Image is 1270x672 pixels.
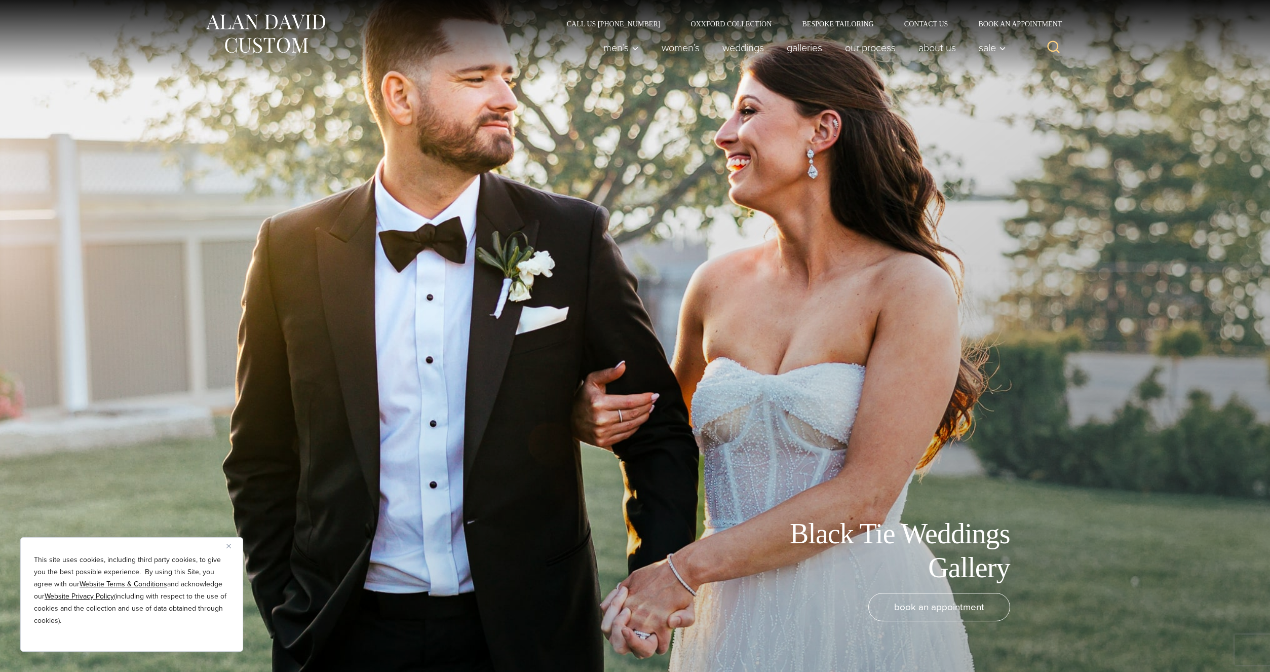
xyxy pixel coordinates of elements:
[205,11,326,56] img: Alan David Custom
[787,20,889,27] a: Bespoke Tailoring
[782,517,1010,585] h1: Black Tie Weddings Gallery
[603,43,639,53] span: Men’s
[650,38,711,58] a: Women’s
[907,38,967,58] a: About Us
[80,579,167,589] a: Website Terms & Conditions
[592,38,1011,58] nav: Primary Navigation
[868,593,1010,621] a: book an appointment
[1042,35,1066,60] button: View Search Form
[894,600,984,614] span: book an appointment
[711,38,775,58] a: weddings
[963,20,1065,27] a: Book an Appointment
[552,20,1066,27] nav: Secondary Navigation
[552,20,676,27] a: Call Us [PHONE_NUMBER]
[775,38,833,58] a: Galleries
[226,540,239,552] button: Close
[675,20,787,27] a: Oxxford Collection
[889,20,964,27] a: Contact Us
[34,554,229,627] p: This site uses cookies, including third party cookies, to give you the best possible experience. ...
[45,591,114,602] a: Website Privacy Policy
[833,38,907,58] a: Our Process
[979,43,1006,53] span: Sale
[226,544,231,548] img: Close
